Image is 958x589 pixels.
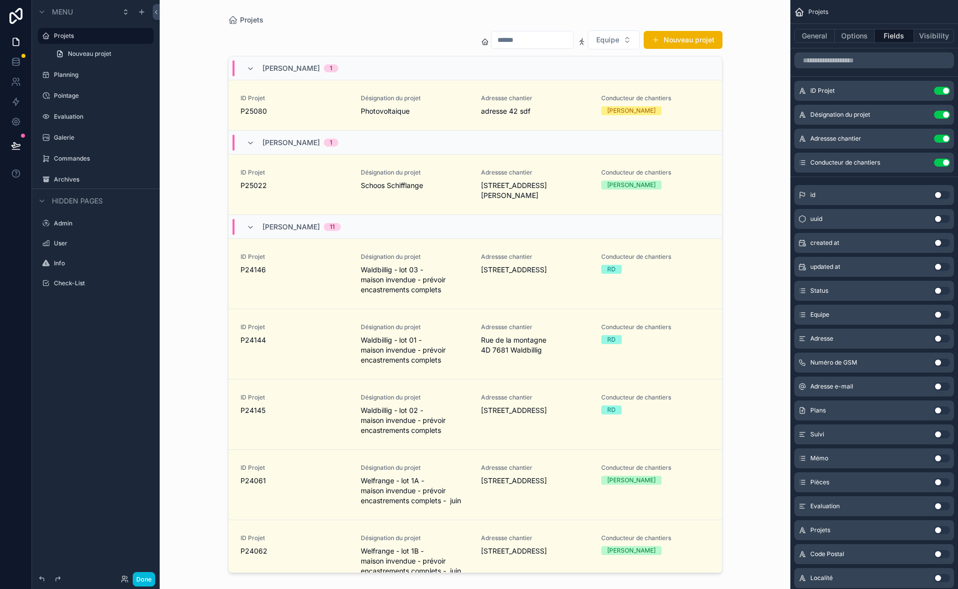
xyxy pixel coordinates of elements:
[54,134,148,142] label: Galerie
[810,135,861,143] span: Adressse chantier
[810,191,815,199] span: id
[330,64,332,72] div: 1
[914,29,954,43] button: Visibility
[808,8,828,16] span: Projets
[330,139,332,147] div: 1
[54,32,148,40] label: Projets
[54,176,148,184] label: Archives
[810,87,835,95] span: ID Projet
[133,572,155,587] button: Done
[810,550,844,558] span: Code Postal
[810,239,839,247] span: created at
[54,155,148,163] label: Commandes
[835,29,875,43] button: Options
[262,63,320,73] span: [PERSON_NAME]
[54,92,148,100] label: Pointage
[810,359,857,367] span: Numéro de GSM
[50,46,154,62] a: Nouveau projet
[810,478,829,486] span: Pièces
[54,219,148,227] label: Admin
[810,159,880,167] span: Conducteur de chantiers
[54,71,148,79] label: Planning
[875,29,915,43] button: Fields
[262,138,320,148] span: [PERSON_NAME]
[810,430,824,438] span: Suivi
[810,263,840,271] span: updated at
[810,111,870,119] span: Désignation du projet
[52,7,73,17] span: Menu
[810,335,833,343] span: Adresse
[810,502,840,510] span: Evaluation
[810,287,828,295] span: Status
[794,29,835,43] button: General
[810,383,853,391] span: Adresse e-mail
[52,196,103,206] span: Hidden pages
[262,222,320,232] span: [PERSON_NAME]
[68,50,111,58] span: Nouveau projet
[810,311,829,319] span: Equipe
[810,215,822,223] span: uuid
[54,239,148,247] label: User
[54,113,148,121] label: Evaluation
[54,259,148,267] label: Info
[810,454,828,462] span: Mémo
[810,406,826,414] span: Plans
[810,526,830,534] span: Projets
[54,279,148,287] label: Check-List
[330,223,335,231] div: 11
